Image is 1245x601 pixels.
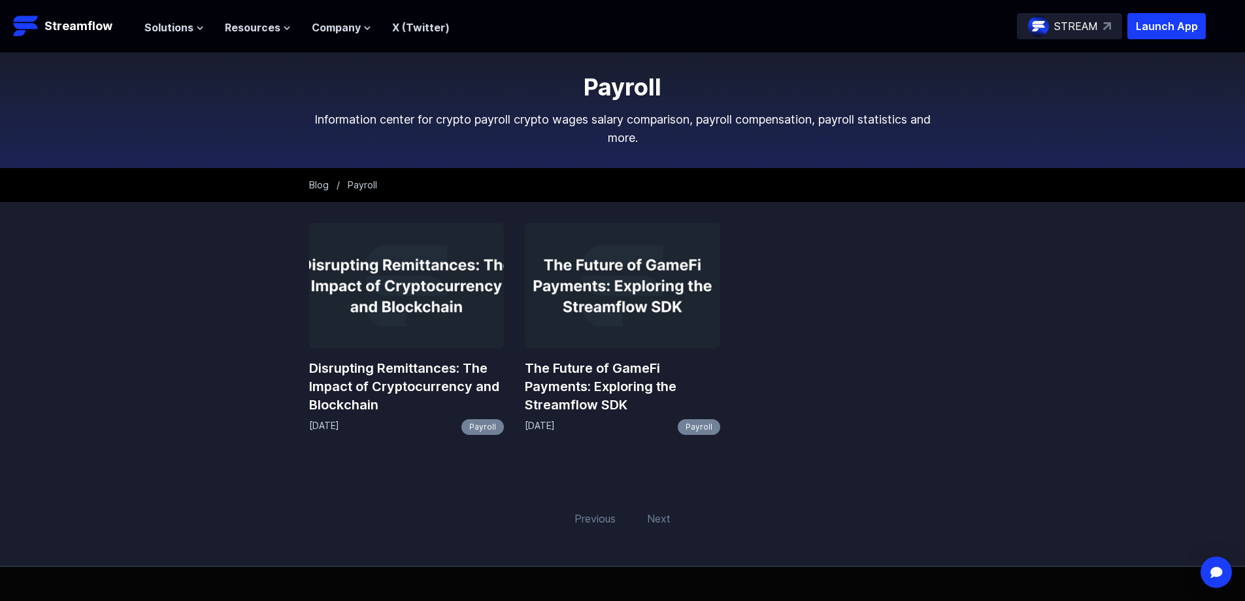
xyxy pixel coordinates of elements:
[144,20,204,35] button: Solutions
[225,20,291,35] button: Resources
[309,359,505,414] a: Disrupting Remittances: The Impact of Cryptocurrency and Blockchain
[309,223,505,349] img: Disrupting Remittances: The Impact of Cryptocurrency and Blockchain
[525,223,720,349] img: The Future of GameFi Payments: Exploring the Streamflow SDK
[639,503,678,534] span: Next
[225,20,280,35] span: Resources
[312,20,371,35] button: Company
[1028,16,1049,37] img: streamflow-logo-circle.png
[525,359,720,414] a: The Future of GameFi Payments: Exploring the Streamflow SDK
[567,503,623,534] span: Previous
[309,419,339,435] p: [DATE]
[13,13,131,39] a: Streamflow
[348,179,377,190] span: Payroll
[1127,13,1206,39] button: Launch App
[461,419,504,435] a: Payroll
[44,17,112,35] p: Streamflow
[309,179,329,190] a: Blog
[392,21,450,34] a: X (Twitter)
[525,419,555,435] p: [DATE]
[1017,13,1122,39] a: STREAM
[309,111,937,147] p: Information center for crypto payroll crypto wages salary comparison, payroll compensation, payro...
[312,20,361,35] span: Company
[1103,22,1111,30] img: top-right-arrow.svg
[337,179,340,190] span: /
[1054,18,1098,34] p: STREAM
[13,13,39,39] img: Streamflow Logo
[678,419,720,435] a: Payroll
[309,74,937,100] h1: Payroll
[1201,557,1232,588] div: Open Intercom Messenger
[144,20,193,35] span: Solutions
